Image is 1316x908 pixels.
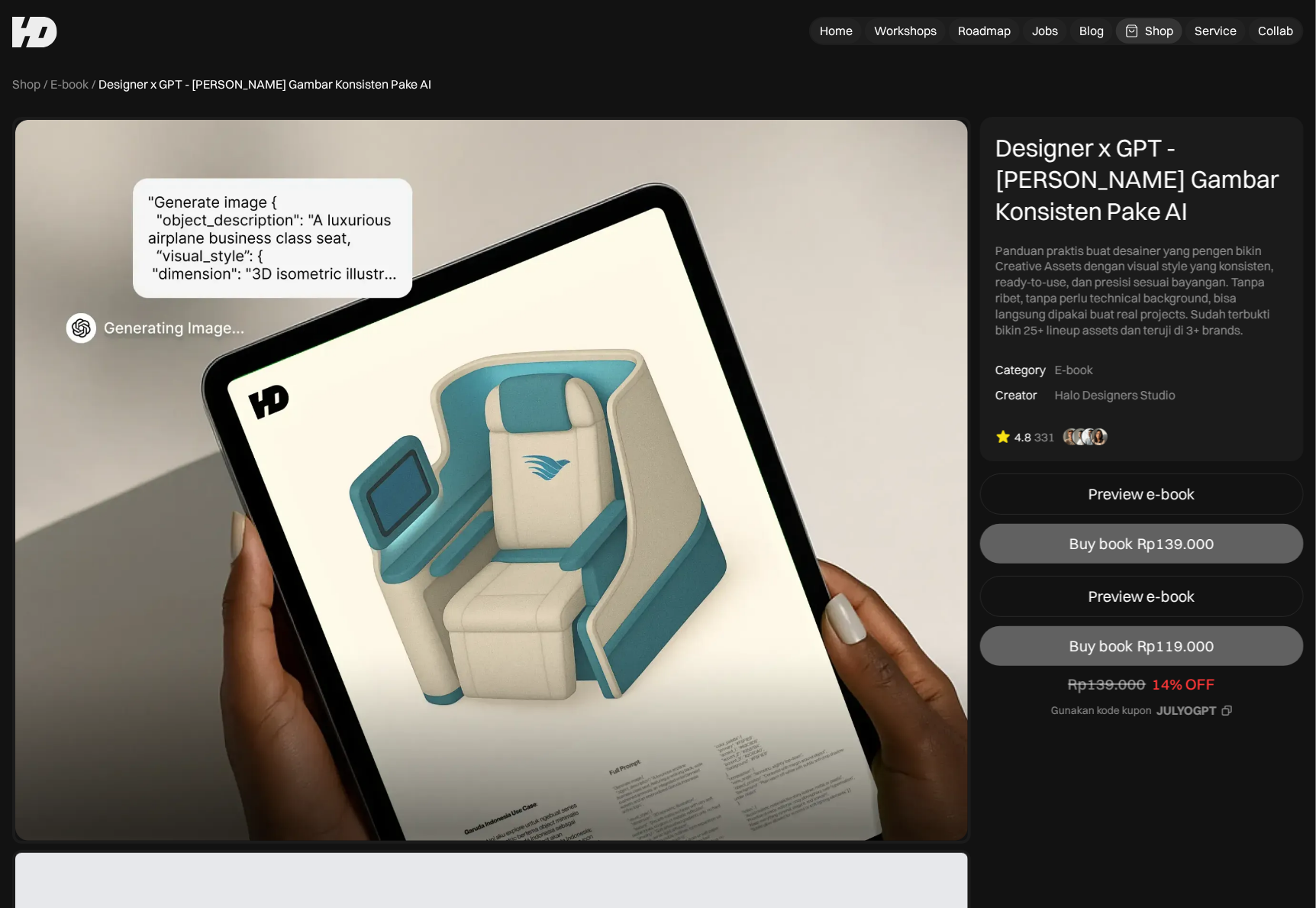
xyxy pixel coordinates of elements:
div: Service [1195,23,1237,39]
div: JULYOGPT [1156,703,1217,719]
div: Category [995,362,1046,378]
div: Shop [1145,23,1173,39]
div: 4.8 [1014,429,1031,445]
div: E-book [1055,362,1093,378]
a: Shop [1116,18,1182,44]
div: 331 [1034,429,1055,445]
div: Home [820,23,853,39]
div: Buy book [1069,535,1133,553]
div: Blog [1079,23,1104,39]
div: Collab [1258,23,1293,39]
a: Preview e-book [980,576,1304,617]
div: Designer x GPT - [PERSON_NAME] Gambar Konsisten Pake AI [98,76,431,92]
div: Creator [995,387,1037,403]
div: Rp139.000 [1069,675,1147,693]
div: Panduan praktis buat desainer yang pengen bikin Creative Assets dengan visual style yang konsiste... [995,243,1289,338]
a: Collab [1249,18,1302,44]
a: Buy bookRp119.000 [980,626,1304,666]
a: Workshops [865,18,946,44]
div: Workshops [874,23,937,39]
a: Jobs [1023,18,1067,44]
div: Gunakan kode kupon [1051,704,1152,717]
a: Shop [12,76,40,92]
div: Halo Designers Studio [1055,387,1176,403]
a: E-book [50,76,89,92]
div: Roadmap [958,23,1011,39]
div: / [92,76,95,92]
div: 14% OFF [1153,675,1216,693]
div: Jobs [1032,23,1058,39]
div: Buy book [1069,637,1133,655]
a: Service [1185,18,1246,44]
div: Designer x GPT - [PERSON_NAME] Gambar Konsisten Pake AI [995,132,1289,228]
div: Preview e-book [1089,587,1195,606]
div: Rp119.000 [1137,637,1214,655]
a: Roadmap [949,18,1020,44]
div: Rp139.000 [1137,535,1214,553]
a: Blog [1070,18,1113,44]
a: Home [811,18,862,44]
div: / [44,76,47,92]
a: Buy bookRp139.000 [980,524,1304,564]
a: Preview e-book [980,473,1304,515]
div: Preview e-book [1089,485,1195,503]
